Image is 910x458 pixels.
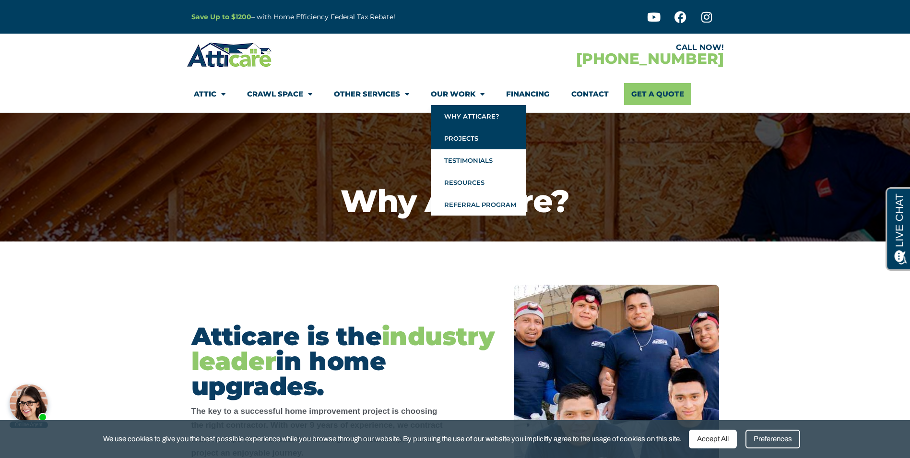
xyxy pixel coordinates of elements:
a: Get A Quote [624,83,691,105]
a: Save Up to $1200 [191,12,251,21]
a: Financing [506,83,550,105]
p: – with Home Efficiency Federal Tax Rebate! [191,12,502,23]
nav: Menu [194,83,717,105]
span: Opens a chat window [24,8,77,20]
strong: The key to a successful home improvement project is choosing the right contractor. With over 9 ye... [191,407,443,457]
h1: Why Atticare? [5,185,905,217]
span: industry leader [191,321,495,376]
ul: Our Work [431,105,526,216]
a: Referral Program [431,193,526,216]
iframe: Chat Invitation [5,357,158,429]
a: Crawl Space [247,83,312,105]
div: Accept All [689,430,737,448]
a: Why Atticare? [431,105,526,127]
a: Projects [431,127,526,149]
div: Preferences [745,430,800,448]
div: CALL NOW! [455,44,724,51]
a: Other Services [334,83,409,105]
a: Our Work [431,83,485,105]
a: Resources [431,171,526,193]
a: Contact [571,83,609,105]
h6: About Us [5,177,905,185]
a: Attic [194,83,225,105]
a: Testimonials [431,149,526,171]
span: We use cookies to give you the best possible experience while you browse through our website. By ... [103,433,682,445]
h2: Atticare is the in home upgrades. [191,324,495,399]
